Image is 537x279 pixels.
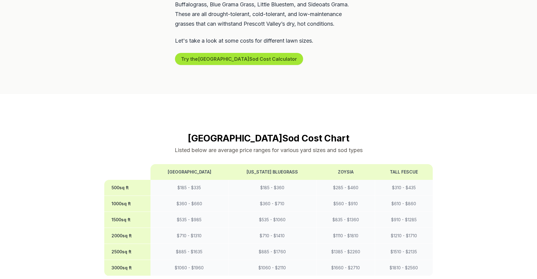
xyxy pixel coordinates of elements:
[375,196,433,212] td: $ 610 - $ 860
[375,180,433,196] td: $ 310 - $ 435
[316,180,375,196] td: $ 285 - $ 460
[228,180,316,196] td: $ 185 - $ 360
[316,244,375,260] td: $ 1385 - $ 2260
[228,260,316,276] td: $ 1060 - $ 2110
[228,228,316,244] td: $ 710 - $ 1410
[175,53,303,65] button: Try the[GEOGRAPHIC_DATA]Sod Cost Calculator
[316,260,375,276] td: $ 1660 - $ 2710
[104,228,151,244] th: 2000 sq ft
[375,244,433,260] td: $ 1510 - $ 2135
[175,36,362,46] p: Let's take a look at some costs for different lawn sizes.
[150,164,228,180] th: [GEOGRAPHIC_DATA]
[150,196,228,212] td: $ 360 - $ 660
[150,212,228,228] td: $ 535 - $ 985
[150,228,228,244] td: $ 710 - $ 1310
[375,212,433,228] td: $ 910 - $ 1285
[375,260,433,276] td: $ 1810 - $ 2560
[104,196,151,212] th: 1000 sq ft
[104,146,433,154] p: Listed below are average price ranges for various yard sizes and sod types
[150,260,228,276] td: $ 1060 - $ 1960
[316,196,375,212] td: $ 560 - $ 910
[375,228,433,244] td: $ 1210 - $ 1710
[104,260,151,276] th: 3000 sq ft
[104,212,151,228] th: 1500 sq ft
[104,133,433,144] h2: [GEOGRAPHIC_DATA] Sod Cost Chart
[150,180,228,196] td: $ 185 - $ 335
[316,228,375,244] td: $ 1110 - $ 1810
[104,244,151,260] th: 2500 sq ft
[228,244,316,260] td: $ 885 - $ 1760
[316,212,375,228] td: $ 835 - $ 1360
[104,180,151,196] th: 500 sq ft
[228,196,316,212] td: $ 360 - $ 710
[228,212,316,228] td: $ 535 - $ 1060
[150,244,228,260] td: $ 885 - $ 1635
[228,164,316,180] th: [US_STATE] Bluegrass
[316,164,375,180] th: Zoysia
[375,164,433,180] th: Tall Fescue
